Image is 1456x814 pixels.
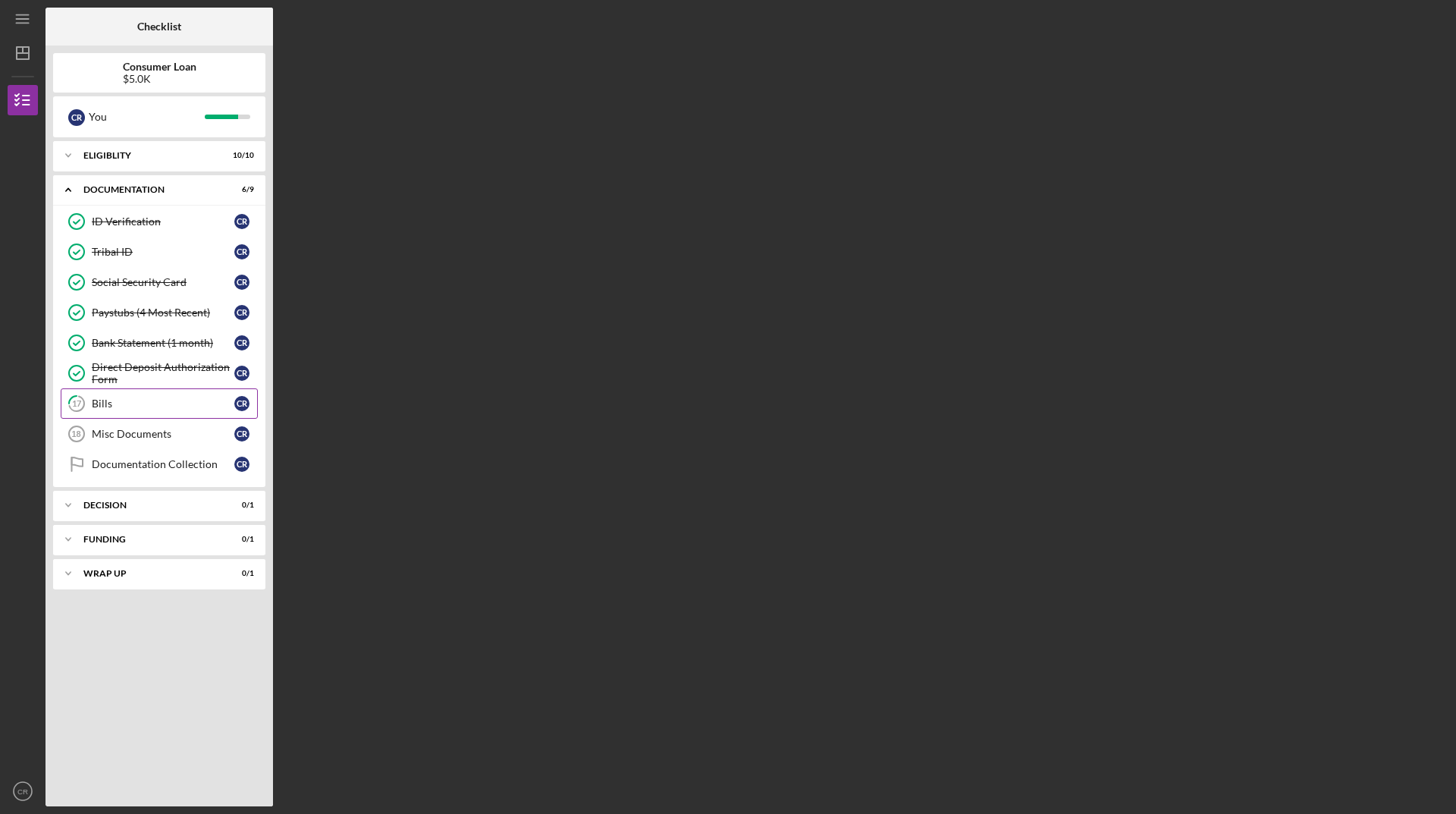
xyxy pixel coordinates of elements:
[92,306,234,319] div: Paystubs (4 Most Recent)
[92,458,234,470] div: Documentation Collection
[71,429,80,438] tspan: 18
[61,328,258,358] a: Bank Statement (1 month)CR
[92,246,234,258] div: Tribal ID
[83,151,216,160] div: Eligiblity
[72,399,82,409] tspan: 17
[83,185,216,194] div: Documentation
[227,535,254,544] div: 0 / 1
[61,267,258,297] a: Social Security CardCR
[61,206,258,237] a: ID VerificationCR
[234,214,249,229] div: C R
[92,361,234,385] div: Direct Deposit Authorization Form
[92,215,234,228] div: ID Verification
[61,388,258,419] a: 17BillsCR
[61,419,258,449] a: 18Misc DocumentsCR
[89,104,205,130] div: You
[234,426,249,442] div: C R
[61,449,258,479] a: Documentation CollectionCR
[61,237,258,267] a: Tribal IDCR
[234,305,249,320] div: C R
[92,428,234,440] div: Misc Documents
[83,535,216,544] div: Funding
[123,61,196,73] b: Consumer Loan
[227,151,254,160] div: 10 / 10
[137,20,181,33] b: Checklist
[92,337,234,349] div: Bank Statement (1 month)
[61,297,258,328] a: Paystubs (4 Most Recent)CR
[234,335,249,350] div: C R
[234,275,249,290] div: C R
[83,501,216,510] div: Decision
[123,73,196,85] div: $5.0K
[92,276,234,288] div: Social Security Card
[227,569,254,578] div: 0 / 1
[234,366,249,381] div: C R
[92,398,234,410] div: Bills
[234,457,249,472] div: C R
[61,358,258,388] a: Direct Deposit Authorization FormCR
[227,501,254,510] div: 0 / 1
[8,776,38,806] button: CR
[234,244,249,259] div: C R
[227,185,254,194] div: 6 / 9
[83,569,216,578] div: Wrap up
[68,109,85,126] div: C R
[234,396,249,411] div: C R
[17,787,28,796] text: CR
